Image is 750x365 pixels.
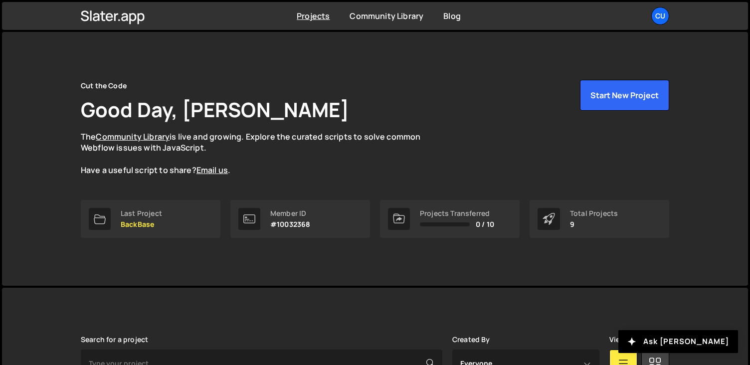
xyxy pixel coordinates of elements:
span: 0 / 10 [476,220,494,228]
div: Last Project [121,209,162,217]
button: Start New Project [580,80,669,111]
label: Created By [452,336,490,344]
div: Cut the Code [81,80,127,92]
a: Last Project BackBase [81,200,220,238]
div: Member ID [270,209,310,217]
label: View Mode [609,336,646,344]
p: BackBase [121,220,162,228]
a: Projects [297,10,330,21]
a: Blog [443,10,461,21]
div: Projects Transferred [420,209,494,217]
div: Total Projects [570,209,618,217]
a: Community Library [96,131,170,142]
p: 9 [570,220,618,228]
a: Community Library [350,10,423,21]
h1: Good Day, [PERSON_NAME] [81,96,349,123]
p: The is live and growing. Explore the curated scripts to solve common Webflow issues with JavaScri... [81,131,440,176]
label: Search for a project [81,336,148,344]
p: #10032368 [270,220,310,228]
a: Cu [651,7,669,25]
a: Email us [196,165,228,176]
button: Ask [PERSON_NAME] [618,330,738,353]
